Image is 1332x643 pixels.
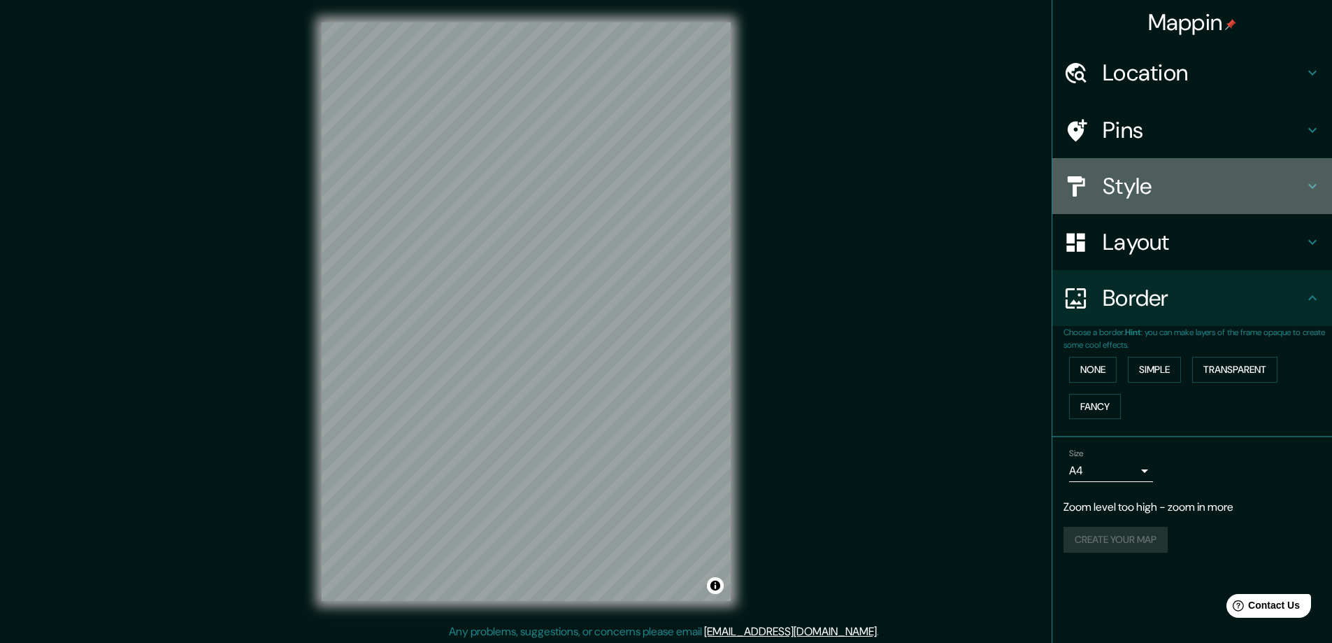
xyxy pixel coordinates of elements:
button: Fancy [1069,394,1121,420]
p: Zoom level too high - zoom in more [1064,499,1321,516]
h4: Pins [1103,116,1304,144]
div: Layout [1052,214,1332,270]
p: Choose a border. : you can make layers of the frame opaque to create some cool effects. [1064,326,1332,351]
button: Toggle attribution [707,577,724,594]
a: [EMAIL_ADDRESS][DOMAIN_NAME] [704,624,877,639]
iframe: Help widget launcher [1208,588,1317,628]
h4: Border [1103,284,1304,312]
button: Transparent [1192,357,1277,383]
canvas: Map [322,22,731,601]
button: Simple [1128,357,1181,383]
label: Size [1069,448,1084,460]
div: Style [1052,158,1332,214]
h4: Mappin [1148,8,1237,36]
h4: Location [1103,59,1304,87]
div: A4 [1069,460,1153,482]
div: . [881,623,884,640]
div: . [879,623,881,640]
h4: Layout [1103,228,1304,256]
div: Border [1052,270,1332,326]
div: Pins [1052,102,1332,158]
p: Any problems, suggestions, or concerns please email . [449,623,879,640]
img: pin-icon.png [1225,19,1236,30]
div: Location [1052,45,1332,101]
b: Hint [1125,327,1141,338]
button: None [1069,357,1117,383]
h4: Style [1103,172,1304,200]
